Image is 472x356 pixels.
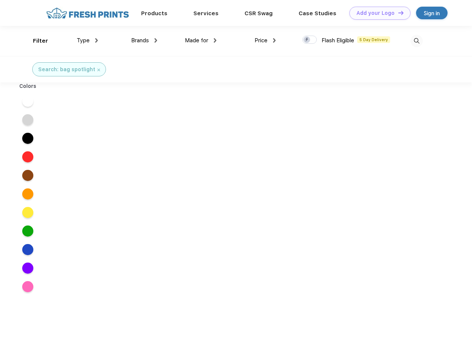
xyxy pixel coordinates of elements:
[416,7,448,19] a: Sign in
[255,37,267,44] span: Price
[95,38,98,43] img: dropdown.png
[214,38,216,43] img: dropdown.png
[44,7,131,20] img: fo%20logo%202.webp
[33,37,48,45] div: Filter
[398,11,403,15] img: DT
[154,38,157,43] img: dropdown.png
[410,35,423,47] img: desktop_search.svg
[185,37,208,44] span: Made for
[141,10,167,17] a: Products
[424,9,440,17] div: Sign in
[131,37,149,44] span: Brands
[77,37,90,44] span: Type
[14,82,42,90] div: Colors
[273,38,276,43] img: dropdown.png
[322,37,354,44] span: Flash Eligible
[356,10,395,16] div: Add your Logo
[357,36,390,43] span: 5 Day Delivery
[38,66,95,73] div: Search: bag spotlight
[97,69,100,71] img: filter_cancel.svg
